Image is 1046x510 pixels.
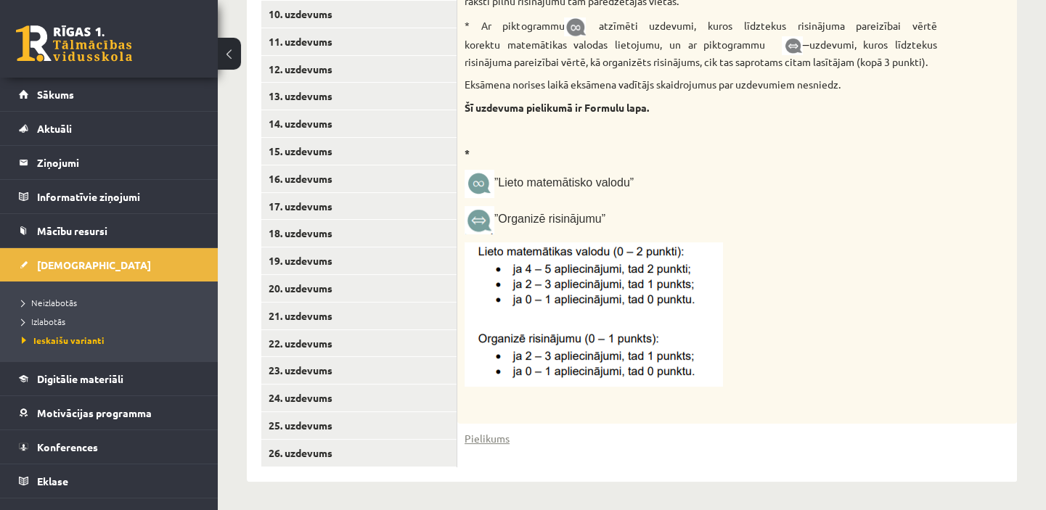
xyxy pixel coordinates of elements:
[782,36,803,55] img: ouxUjZBr3C0Sf4Fu1yQ6A8Oq5EWdBTQoAAAAABJRU5ErkJggg==
[37,372,123,385] span: Digitālie materiāli
[19,180,200,213] a: Informatīvie ziņojumi
[22,315,203,328] a: Izlabotās
[19,146,200,179] a: Ziņojumi
[261,56,457,83] a: 12. uzdevums
[465,206,494,234] img: ga8iSc4RBGBCwAAAABJRU5ErkJggg==
[19,464,200,498] a: Eklase
[261,275,457,302] a: 20. uzdevums
[465,170,494,198] img: tLEVZP8E27K98wvg1CIAAAAASUVORK5CYII=
[261,220,457,247] a: 18. uzdevums
[261,83,457,110] a: 13. uzdevums
[22,296,203,309] a: Neizlabotās
[19,396,200,429] a: Motivācijas programma
[261,384,457,411] a: 24. uzdevums
[37,474,68,488] span: Eklase
[261,247,457,274] a: 19. uzdevums
[494,176,634,189] span: ”Lieto matemātisko valodu”
[564,17,586,36] img: Attēls, kurā ir simbols, grafika, logotips, aplis Apraksts ģenerēts automātiski
[19,362,200,395] a: Digitālie materiāli
[37,440,98,453] span: Konferences
[261,110,457,137] a: 14. uzdevums
[465,17,937,70] p: * Ar piktogrammu atzīmēti uzdevumi, kuros līdztekus risinājuma pareizībai vērtē korektu matemātik...
[261,440,457,466] a: 26. uzdevums
[465,431,510,446] a: Pielikums
[37,88,74,101] span: Sākums
[765,38,809,51] span: –
[16,25,132,62] a: Rīgas 1. Tālmācības vidusskola
[37,406,152,419] span: Motivācijas programma
[22,334,105,346] span: Ieskaišu varianti
[22,334,203,347] a: Ieskaišu varianti
[19,112,200,145] a: Aktuāli
[37,146,200,179] legend: Ziņojumi
[494,213,605,225] span: ”Organizē risinājumu”
[261,357,457,384] a: 23. uzdevums
[261,412,457,439] a: 25. uzdevums
[37,258,151,271] span: [DEMOGRAPHIC_DATA]
[19,248,200,281] a: [DEMOGRAPHIC_DATA]
[261,1,457,28] a: 10. uzdevums
[261,138,457,165] a: 15. uzdevums
[261,330,457,357] a: 22. uzdevums
[261,165,457,192] a: 16. uzdevums
[37,180,200,213] legend: Informatīvie ziņojumi
[465,101,649,114] strong: Šī uzdevuma pielikumā ir Formulu lapa.
[22,297,77,308] span: Neizlabotās
[465,242,723,387] img: A374oit9pzevAAAAAElFTkSuQmCC
[37,224,107,237] span: Mācību resursi
[465,78,937,92] p: Eksāmena norises laikā eksāmena vadītājs skaidrojumus par uzdevumiem nesniedz.
[19,78,200,111] a: Sākums
[261,193,457,220] a: 17. uzdevums
[22,316,65,327] span: Izlabotās
[19,214,200,247] a: Mācību resursi
[37,122,72,135] span: Aktuāli
[261,28,457,55] a: 11. uzdevums
[261,303,457,329] a: 21. uzdevums
[19,430,200,464] a: Konferences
